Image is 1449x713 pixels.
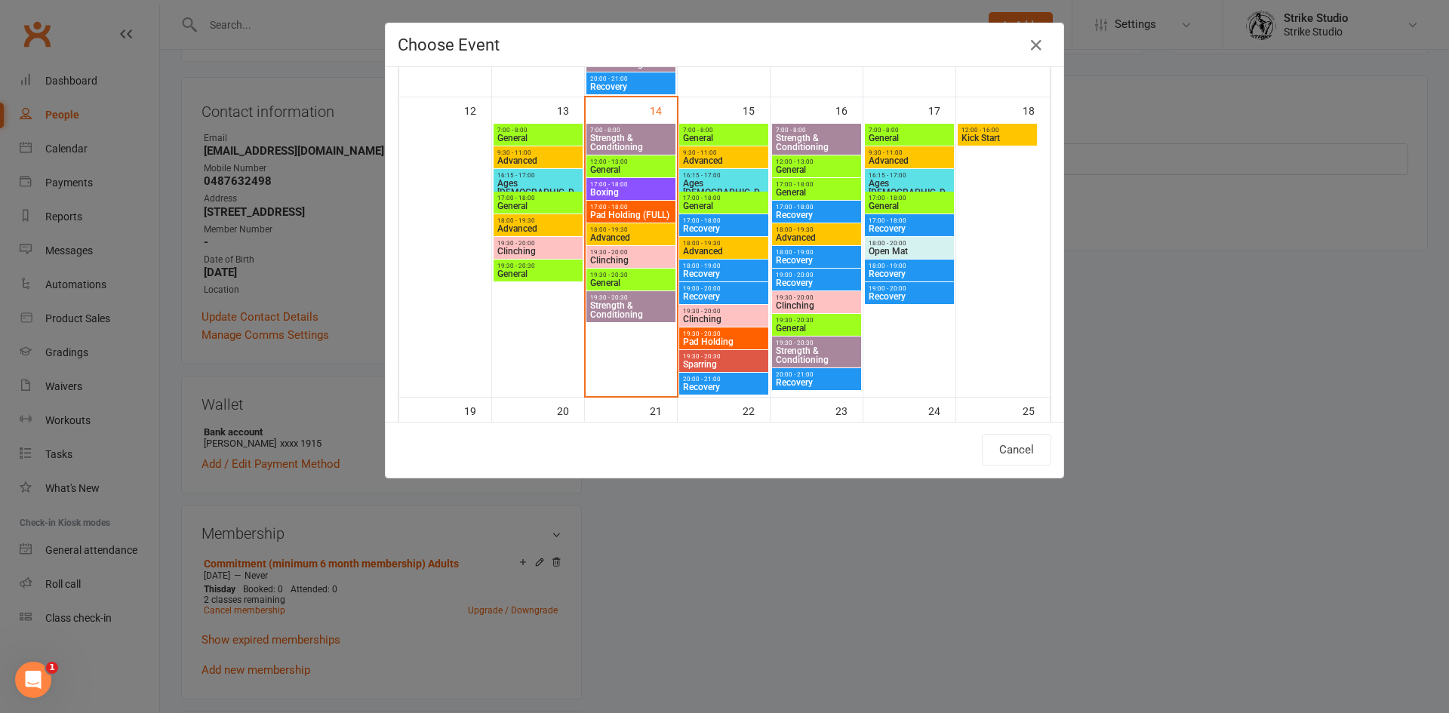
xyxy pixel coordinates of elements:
span: 19:30 - 20:30 [682,330,765,337]
span: 17:00 - 18:00 [589,204,672,211]
span: Advanced [682,156,765,165]
span: Strength & Conditioning [775,346,858,364]
div: 12 [464,97,491,122]
iframe: Intercom live chat [15,662,51,698]
span: 7:00 - 8:00 [497,127,580,134]
div: 20 [557,398,584,423]
div: 25 [1023,398,1050,423]
div: 22 [743,398,770,423]
span: 17:00 - 18:00 [775,181,858,188]
span: Strength & Conditioning [589,134,672,152]
span: Ages [DEMOGRAPHIC_DATA] [497,179,580,206]
span: 19:30 - 20:00 [775,294,858,301]
span: Pad Holding [682,337,765,346]
span: Boxing [589,188,672,197]
span: 12:00 - 13:00 [775,158,858,165]
div: 23 [835,398,863,423]
span: 17:00 - 18:00 [775,204,858,211]
span: Recovery [775,278,858,287]
span: 16:15 - 17:00 [682,172,765,179]
span: 19:30 - 20:30 [682,353,765,360]
span: 19:30 - 20:30 [775,340,858,346]
span: 7:00 - 8:00 [682,127,765,134]
span: General [775,188,858,197]
span: 19:30 - 20:00 [682,308,765,315]
span: General [497,201,580,211]
span: Advanced [868,156,951,165]
span: 17:00 - 18:00 [868,195,951,201]
span: General [497,134,580,143]
span: Open Mat [868,247,951,256]
span: Advanced [775,233,858,242]
span: Strength & Conditioning [589,301,672,319]
span: General [589,165,672,174]
span: 20:00 - 21:00 [775,371,858,378]
span: 19:30 - 20:00 [589,249,672,256]
div: 17 [928,97,955,122]
span: Pad Holding (FULL) [589,211,672,220]
span: Sparring [682,360,765,369]
span: Recovery [682,383,765,392]
span: Strength & Conditioning [775,134,858,152]
span: 17:00 - 18:00 [682,195,765,201]
div: 18 [1023,97,1050,122]
span: 9:30 - 11:00 [868,149,951,156]
span: 1 [46,662,58,674]
button: Cancel [982,434,1051,466]
span: 19:00 - 20:00 [775,272,858,278]
span: 16:15 - 17:00 [497,172,580,179]
span: Clinching [589,256,672,265]
span: 9:30 - 11:00 [682,149,765,156]
span: 18:00 - 19:00 [775,249,858,256]
span: 18:00 - 19:30 [589,226,672,233]
div: 21 [650,398,677,423]
div: 19 [464,398,491,423]
span: General [682,201,765,211]
h4: Choose Event [398,35,1051,54]
span: 7:00 - 8:00 [589,127,672,134]
span: 16:15 - 17:00 [868,172,951,179]
span: Recovery [682,269,765,278]
span: Kick Start [961,134,1034,143]
span: 17:00 - 18:00 [868,217,951,224]
span: Recovery [868,224,951,233]
span: General [868,201,951,211]
span: Recovery [775,256,858,265]
span: 9:30 - 11:00 [497,149,580,156]
span: 18:00 - 19:30 [775,226,858,233]
span: Ages [DEMOGRAPHIC_DATA] [868,179,951,206]
span: Ages [DEMOGRAPHIC_DATA] [682,179,765,206]
span: 18:00 - 19:00 [868,263,951,269]
span: Advanced [682,247,765,256]
span: Recovery [775,378,858,387]
span: 20:00 - 21:00 [589,75,672,82]
div: 13 [557,97,584,122]
span: Recovery [682,224,765,233]
span: 7:00 - 8:00 [868,127,951,134]
span: Clinching [682,315,765,324]
span: Recovery [775,211,858,220]
span: Recovery [589,82,672,91]
span: General [775,165,858,174]
span: 18:00 - 19:30 [682,240,765,247]
span: 20:00 - 21:00 [682,376,765,383]
div: 15 [743,97,770,122]
span: Recovery [682,292,765,301]
span: 19:30 - 20:00 [497,240,580,247]
span: Strength & Conditioning [589,51,672,69]
span: 18:00 - 20:00 [868,240,951,247]
span: Recovery [868,269,951,278]
span: Advanced [589,233,672,242]
span: Recovery [868,292,951,301]
span: General [497,269,580,278]
span: 19:00 - 20:00 [868,285,951,292]
span: 19:30 - 20:30 [775,317,858,324]
span: General [868,134,951,143]
span: General [589,278,672,287]
span: Advanced [497,156,580,165]
span: 7:00 - 8:00 [775,127,858,134]
span: Advanced [497,224,580,233]
div: 16 [835,97,863,122]
span: 19:30 - 20:30 [497,263,580,269]
div: 24 [928,398,955,423]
